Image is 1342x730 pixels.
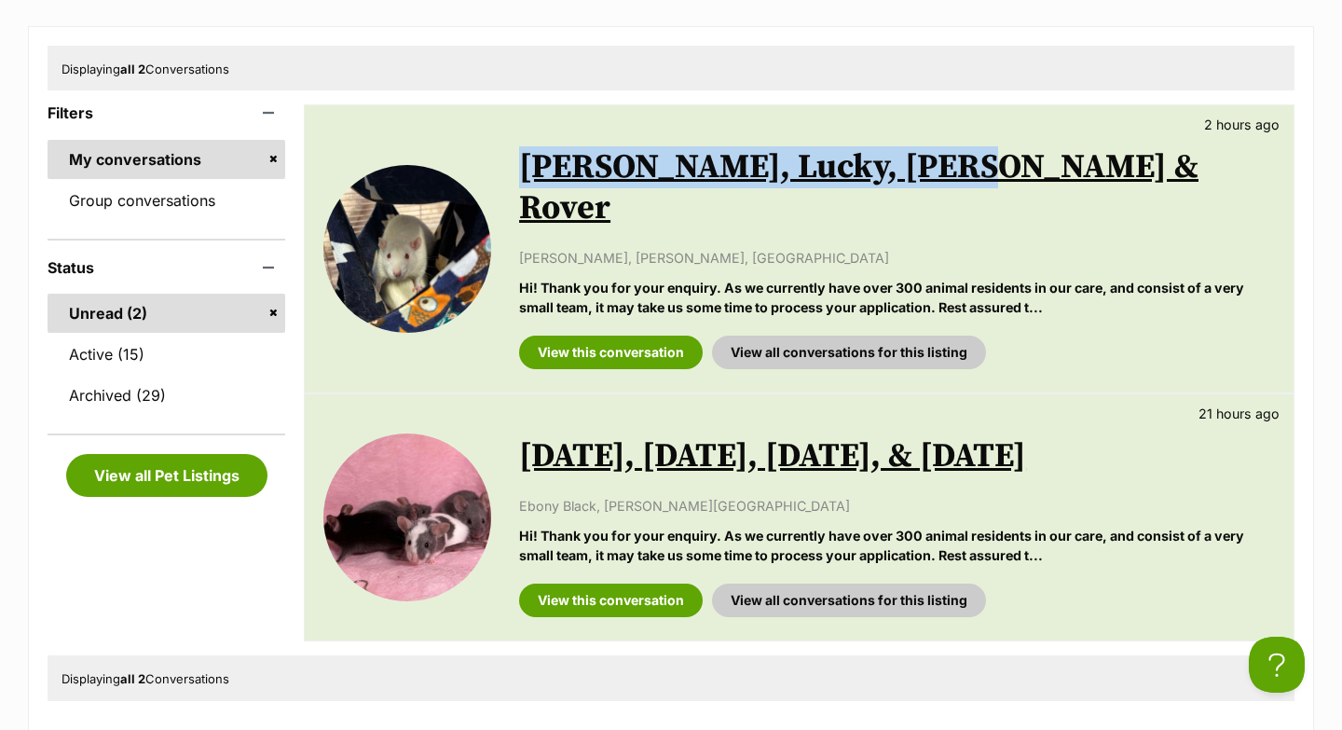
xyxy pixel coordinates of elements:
[323,165,491,333] img: Buddy, Lucky, Rufus & Rover
[1204,115,1280,134] p: 2 hours ago
[48,140,285,179] a: My conversations
[48,181,285,220] a: Group conversations
[62,671,229,686] span: Displaying Conversations
[120,62,145,76] strong: all 2
[519,146,1198,229] a: [PERSON_NAME], Lucky, [PERSON_NAME] & Rover
[519,435,1026,477] a: [DATE], [DATE], [DATE], & [DATE]
[712,336,986,369] a: View all conversations for this listing
[519,278,1275,318] p: Hi! Thank you for your enquiry. As we currently have over 300 animal residents in our care, and c...
[1198,404,1280,423] p: 21 hours ago
[1249,637,1305,693] iframe: Help Scout Beacon - Open
[519,248,1275,268] p: [PERSON_NAME], [PERSON_NAME], [GEOGRAPHIC_DATA]
[519,336,703,369] a: View this conversation
[712,584,986,617] a: View all conversations for this listing
[66,454,267,497] a: View all Pet Listings
[62,62,229,76] span: Displaying Conversations
[519,496,1275,516] p: Ebony Black, [PERSON_NAME][GEOGRAPHIC_DATA]
[48,376,285,415] a: Archived (29)
[519,526,1275,566] p: Hi! Thank you for your enquiry. As we currently have over 300 animal residents in our care, and c...
[48,104,285,121] header: Filters
[48,259,285,276] header: Status
[48,294,285,333] a: Unread (2)
[323,434,491,601] img: Tuesday, Wednesday, Thursday, & Friday
[519,584,703,617] a: View this conversation
[48,335,285,374] a: Active (15)
[120,671,145,686] strong: all 2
